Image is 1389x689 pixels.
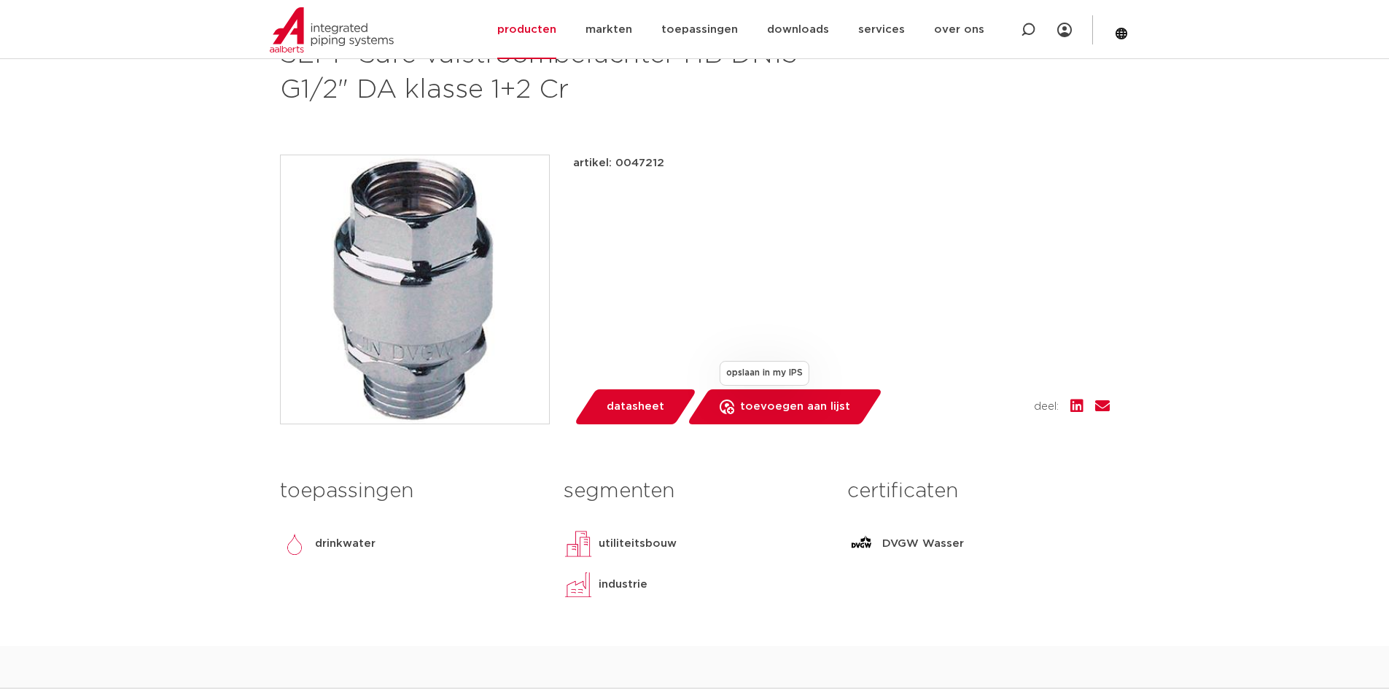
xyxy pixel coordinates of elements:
[280,529,309,558] img: drinkwater
[281,155,549,424] img: Product Image for SEPP Safe valstroombeluchter HB DN15 G1/2" DA klasse 1+2 Cr
[315,535,376,553] p: drinkwater
[607,395,664,419] span: datasheet
[882,535,964,553] p: DVGW Wasser
[573,155,664,172] p: artikel: 0047212
[599,576,647,593] p: industrie
[280,38,828,108] h1: SEPP Safe valstroombeluchter HB DN15 G1/2" DA klasse 1+2 Cr
[847,529,876,558] img: DVGW Wasser
[1034,398,1059,416] span: deel:
[719,361,809,386] span: opslaan in my IPS
[564,529,593,558] img: utiliteitsbouw
[564,570,593,599] img: industrie
[740,395,850,419] span: toevoegen aan lijst
[573,389,697,424] a: datasheet
[564,477,825,506] h3: segmenten
[599,535,677,553] p: utiliteitsbouw
[280,477,542,506] h3: toepassingen
[847,477,1109,506] h3: certificaten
